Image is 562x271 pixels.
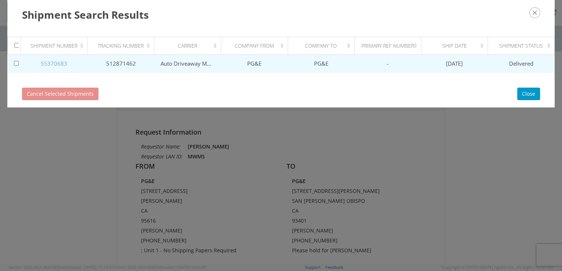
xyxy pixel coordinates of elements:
[94,42,152,50] div: Tracking Number
[87,55,154,73] td: 512871462
[288,55,354,73] td: PG&E
[428,42,485,50] div: Ship Date
[354,55,421,73] td: -
[22,88,98,100] button: Cancel Selected Shipments
[294,42,352,50] div: Company To
[154,55,221,73] td: Auto Driveaway MC 152985 DOT 1335807
[41,60,67,67] a: 55370683
[494,42,552,50] div: Shipment Status
[509,60,533,67] span: Delivered
[28,42,85,50] div: Shipment Number
[27,90,94,97] span: Cancel Selected Shipments
[227,42,285,50] div: Company From
[361,42,419,50] div: Primary Ref Number
[446,60,463,67] span: [DATE]
[221,55,288,73] td: PG&E
[22,7,540,22] h3: Shipment Search Results
[517,88,540,100] button: Close
[161,42,219,50] div: Carrier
